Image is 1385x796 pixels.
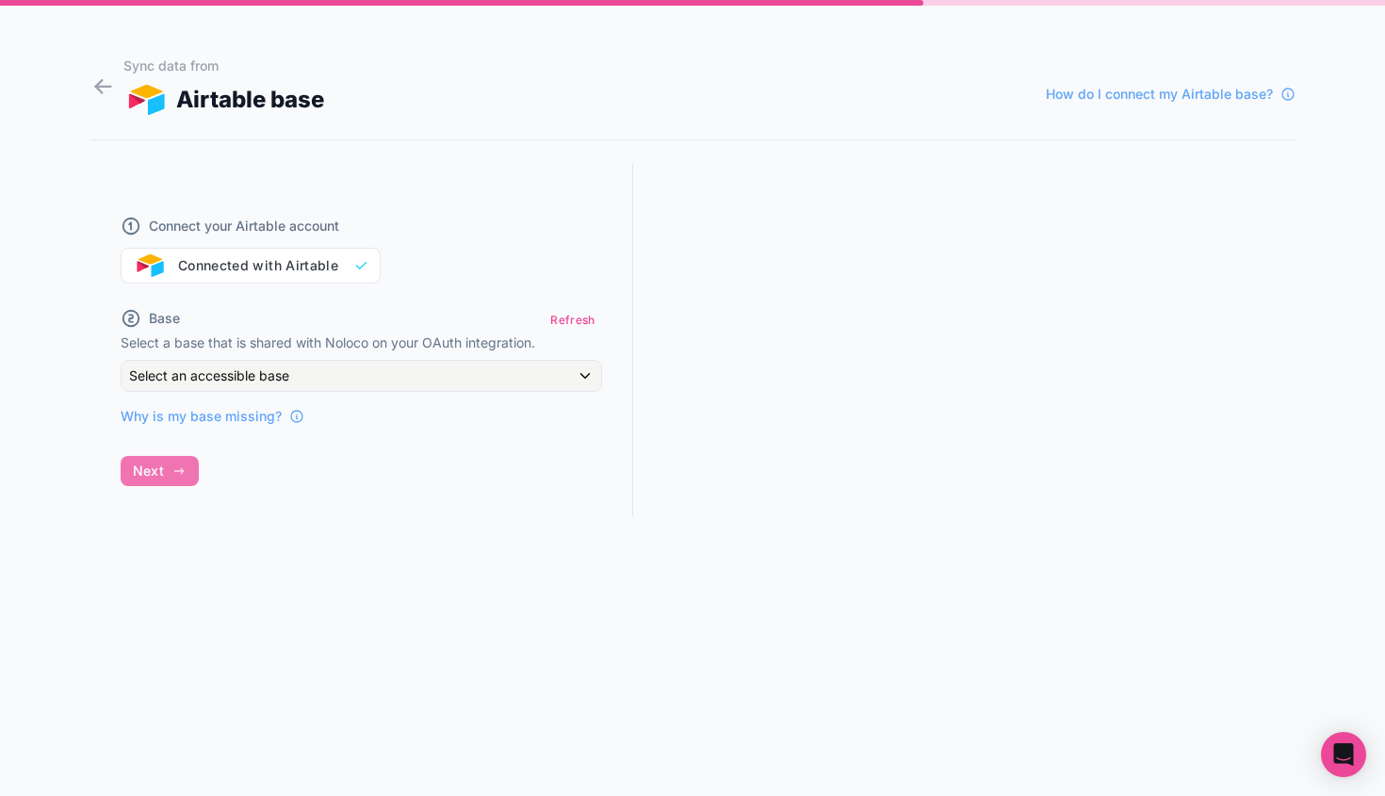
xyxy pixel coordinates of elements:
[123,83,325,117] div: Airtable base
[123,85,170,115] img: AIRTABLE
[149,309,180,328] span: Base
[123,57,325,75] h1: Sync data from
[1046,85,1295,104] a: How do I connect my Airtable base?
[129,367,289,383] span: Select an accessible base
[121,333,602,352] p: Select a base that is shared with Noloco on your OAuth integration.
[1321,732,1366,777] div: Open Intercom Messenger
[121,407,304,426] a: Why is my base missing?
[121,360,602,392] button: Select an accessible base
[544,306,601,333] button: Refresh
[1046,85,1273,104] span: How do I connect my Airtable base?
[121,407,282,426] span: Why is my base missing?
[149,217,339,236] span: Connect your Airtable account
